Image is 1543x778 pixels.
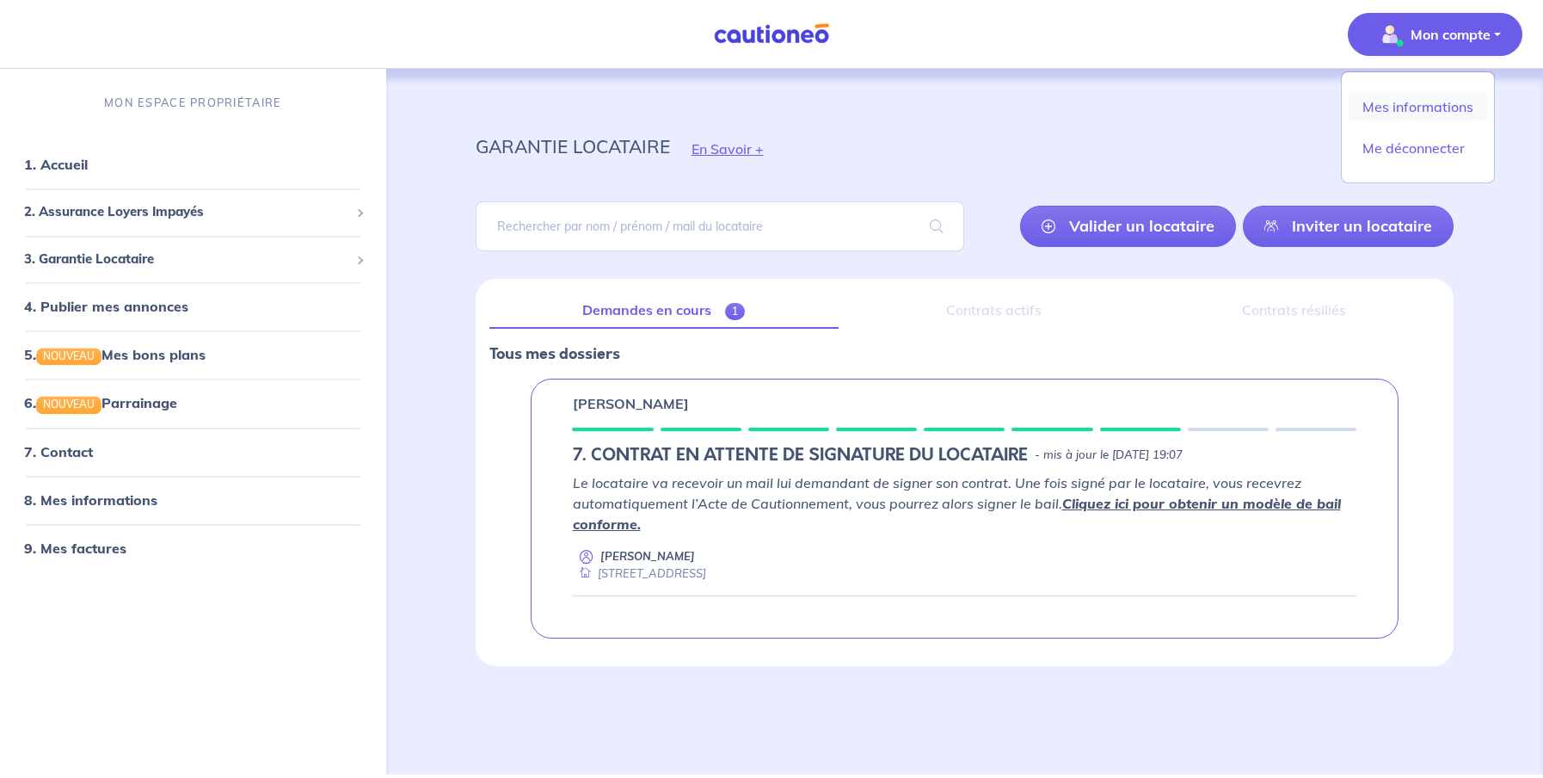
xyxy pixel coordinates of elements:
div: illu_account_valid_menu.svgMon compte [1341,71,1495,183]
p: - mis à jour le [DATE] 19:07 [1035,447,1183,464]
a: Valider un locataire [1020,206,1236,247]
div: [STREET_ADDRESS] [573,565,706,582]
p: Tous mes dossiers [489,343,1441,365]
div: 3. Garantie Locataire [7,243,379,276]
span: search [909,202,964,250]
div: 1. Accueil [7,148,379,182]
div: 7. Contact [7,435,379,469]
a: 8. Mes informations [24,491,157,509]
a: 1. Accueil [24,157,88,174]
span: 1 [725,303,745,320]
a: Cliquez ici pour obtenir un modèle de bail conforme. [573,495,1341,533]
p: [PERSON_NAME] [600,548,695,565]
h5: 7. CONTRAT EN ATTENTE DE SIGNATURE DU LOCATAIRE [573,445,1028,466]
a: Demandes en cours1 [489,293,839,329]
div: 2. Assurance Loyers Impayés [7,196,379,230]
div: state: RENTER-PAYMENT-METHOD-IN-PROGRESS, Context: IN-LANDLORD,IS-GL-CAUTION-IN-LANDLORD [573,445,1357,466]
span: 3. Garantie Locataire [24,250,349,269]
input: Rechercher par nom / prénom / mail du locataire [476,201,965,251]
a: 4. Publier mes annonces [24,299,188,316]
a: 9. Mes factures [24,540,126,557]
div: 6.NOUVEAUParrainage [7,386,379,421]
a: 6.NOUVEAUParrainage [24,395,177,412]
a: Mes informations [1349,93,1487,120]
a: Me déconnecter [1349,134,1487,162]
p: MON ESPACE PROPRIÉTAIRE [104,95,281,111]
img: Cautioneo [707,23,836,45]
p: Mon compte [1411,24,1491,45]
div: 4. Publier mes annonces [7,290,379,324]
button: En Savoir + [670,124,785,174]
div: 9. Mes factures [7,531,379,565]
a: 7. Contact [24,443,93,460]
p: [PERSON_NAME] [573,393,689,414]
img: illu_account_valid_menu.svg [1376,21,1404,48]
div: 8. Mes informations [7,483,379,517]
button: illu_account_valid_menu.svgMon compte [1348,13,1522,56]
a: 5.NOUVEAUMes bons plans [24,347,206,364]
em: Le locataire va recevoir un mail lui demandant de signer son contrat. Une fois signé par le locat... [573,474,1341,533]
div: 5.NOUVEAUMes bons plans [7,338,379,373]
span: 2. Assurance Loyers Impayés [24,203,349,223]
p: garantie locataire [476,131,670,162]
a: Inviter un locataire [1243,206,1454,247]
